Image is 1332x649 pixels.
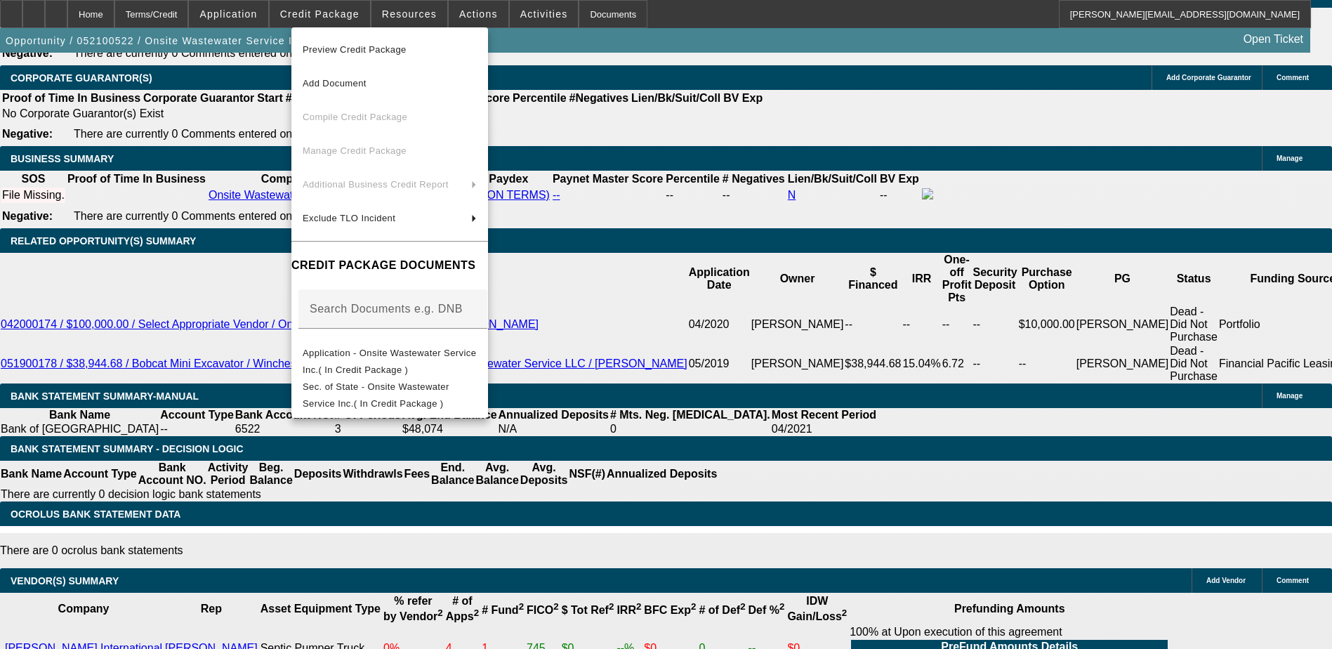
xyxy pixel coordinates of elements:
span: Add Document [303,78,367,88]
h4: CREDIT PACKAGE DOCUMENTS [291,257,488,274]
span: Application - Onsite Wastewater Service Inc.( In Credit Package ) [303,348,476,375]
mat-label: Search Documents e.g. DNB [310,303,463,315]
span: Exclude TLO Incident [303,213,395,223]
span: Preview Credit Package [303,44,407,55]
span: Sec. of State - Onsite Wastewater Service Inc.( In Credit Package ) [303,381,449,409]
button: Application - Onsite Wastewater Service Inc.( In Credit Package ) [291,345,488,379]
button: Sec. of State - Onsite Wastewater Service Inc.( In Credit Package ) [291,379,488,412]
